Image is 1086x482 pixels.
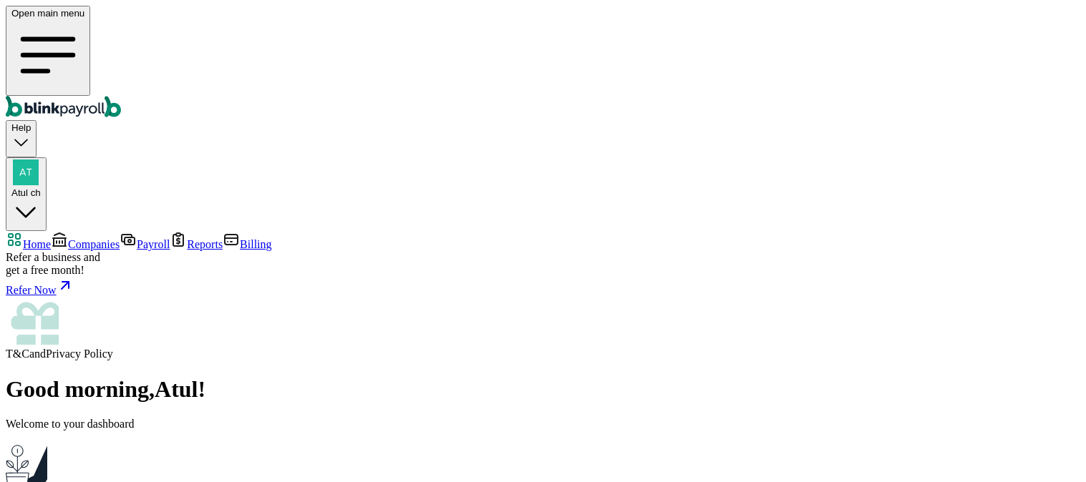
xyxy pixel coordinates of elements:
span: Help [11,122,31,133]
span: and [29,348,46,360]
a: Billing [223,238,271,250]
iframe: Chat Widget [848,328,1086,482]
span: Privacy Policy [46,348,113,360]
span: Billing [240,238,271,250]
a: Companies [51,238,120,250]
span: Home [23,238,51,250]
button: Atul ch [6,157,47,232]
a: Home [6,238,51,250]
button: Open main menu [6,6,90,96]
div: Refer a business and get a free month! [6,251,1080,277]
span: Atul ch [11,187,41,198]
span: T&C [6,348,29,360]
nav: Global [6,6,1080,120]
span: Payroll [137,238,170,250]
nav: Sidebar [6,231,1080,360]
a: Refer Now [6,277,1080,297]
h1: Good morning , Atul ! [6,376,1080,403]
p: Welcome to your dashboard [6,418,1080,431]
a: Reports [170,238,223,250]
a: Payroll [120,238,170,250]
button: Help [6,120,37,157]
span: Open main menu [11,8,84,19]
span: Reports [187,238,223,250]
span: Companies [68,238,120,250]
